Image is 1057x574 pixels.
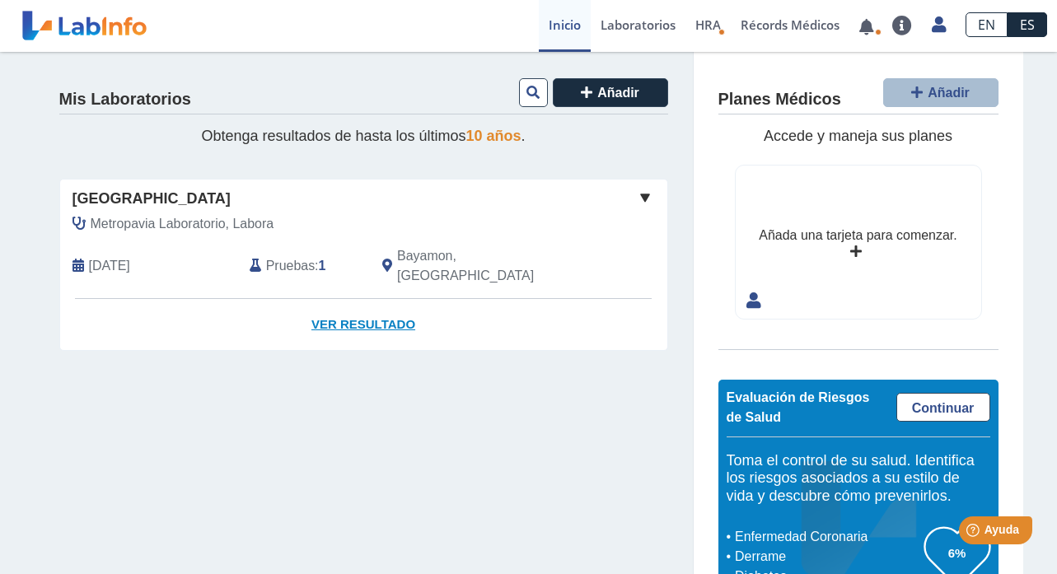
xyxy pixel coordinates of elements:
span: Continuar [912,401,975,415]
iframe: Help widget launcher [910,510,1039,556]
span: 2025-10-01 [89,256,130,276]
button: Añadir [553,78,668,107]
span: Añadir [597,86,639,100]
li: Derrame [731,547,924,567]
h4: Mis Laboratorios [59,90,191,110]
span: Bayamon, PR [397,246,579,286]
span: Añadir [928,86,970,100]
span: Metropavia Laboratorio, Labora [91,214,274,234]
h4: Planes Médicos [718,90,841,110]
span: Accede y maneja sus planes [764,128,952,144]
a: ES [1008,12,1047,37]
span: Evaluación de Riesgos de Salud [727,390,870,424]
span: Obtenga resultados de hasta los últimos . [201,128,525,144]
span: [GEOGRAPHIC_DATA] [72,188,231,210]
span: HRA [695,16,721,33]
h5: Toma el control de su salud. Identifica los riesgos asociados a su estilo de vida y descubre cómo... [727,452,990,506]
b: 1 [319,259,326,273]
button: Añadir [883,78,999,107]
span: Pruebas [266,256,315,276]
div: Añada una tarjeta para comenzar. [759,226,956,245]
li: Enfermedad Coronaria [731,527,924,547]
a: EN [966,12,1008,37]
div: : [237,246,370,286]
a: Ver Resultado [60,299,667,351]
span: 10 años [466,128,521,144]
a: Continuar [896,393,990,422]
